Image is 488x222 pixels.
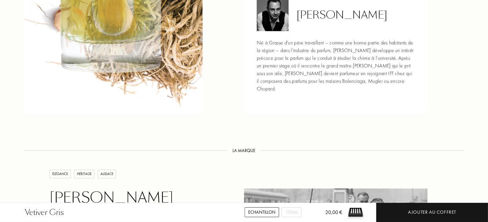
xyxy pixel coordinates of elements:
[346,203,365,222] img: sample box sommelier du parfum
[25,207,64,218] div: Vetiver Gris
[74,170,94,178] div: HÉRITAGE
[245,207,279,217] div: Echantillon
[49,170,71,178] div: ÉLÉGANCE
[282,207,301,217] div: 100mL
[257,39,415,93] div: Né à Grasse d'un père travaillant – comme une bonne partie des habitants de la région – dans l'in...
[98,170,116,178] div: AUDACE
[408,209,456,216] div: Ajouter au coffret
[49,189,203,206] a: [PERSON_NAME]
[315,209,342,222] div: 20,00 €
[297,9,387,21] div: [PERSON_NAME]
